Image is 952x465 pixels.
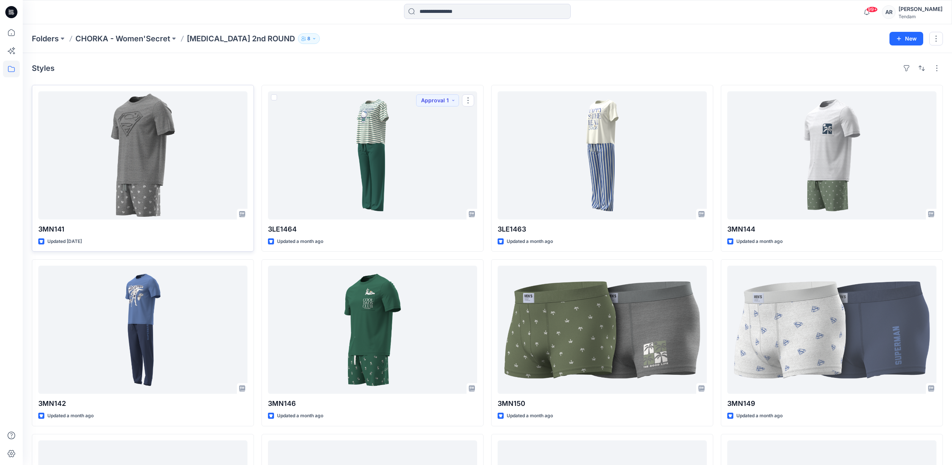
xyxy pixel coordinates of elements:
[75,33,170,44] a: CHORKA - Women'Secret
[498,266,707,394] a: 3MN150
[268,398,477,409] p: 3MN146
[727,224,936,235] p: 3MN144
[498,91,707,219] a: 3LE1463
[268,266,477,394] a: 3MN146
[727,266,936,394] a: 3MN149
[727,398,936,409] p: 3MN149
[899,5,943,14] div: [PERSON_NAME]
[38,91,247,219] a: 3MN141
[47,412,94,420] p: Updated a month ago
[32,64,55,73] h4: Styles
[32,33,59,44] a: Folders
[187,33,295,44] p: [MEDICAL_DATA] 2nd ROUND
[298,33,320,44] button: 8
[38,398,247,409] p: 3MN142
[498,224,707,235] p: 3LE1463
[268,91,477,219] a: 3LE1464
[38,266,247,394] a: 3MN142
[507,238,553,246] p: Updated a month ago
[277,412,323,420] p: Updated a month ago
[38,224,247,235] p: 3MN141
[507,412,553,420] p: Updated a month ago
[277,238,323,246] p: Updated a month ago
[736,412,783,420] p: Updated a month ago
[882,5,896,19] div: AR
[889,32,923,45] button: New
[727,91,936,219] a: 3MN144
[498,398,707,409] p: 3MN150
[268,224,477,235] p: 3LE1464
[307,34,310,43] p: 8
[866,6,878,13] span: 99+
[899,14,943,19] div: Tendam
[47,238,82,246] p: Updated [DATE]
[736,238,783,246] p: Updated a month ago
